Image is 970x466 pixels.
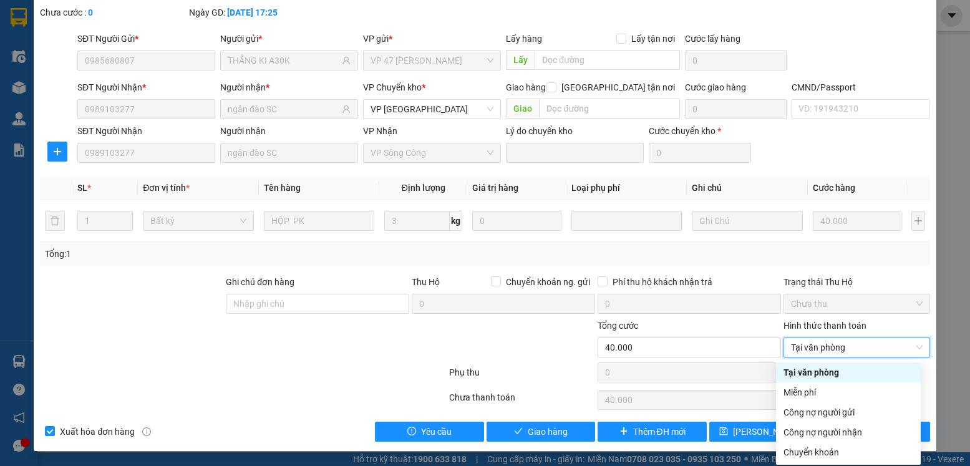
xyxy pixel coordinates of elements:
input: 0 [813,211,901,231]
div: Tổng: 1 [45,247,375,261]
button: save[PERSON_NAME] chuyển hoàn [709,422,818,442]
span: Yêu cầu [421,425,452,439]
div: Người gửi [220,32,358,46]
input: VD: Bàn, Ghế [264,211,375,231]
div: Chưa cước : [40,6,186,19]
span: [PERSON_NAME] chuyển hoàn [733,425,851,439]
div: VP Nhận [363,124,501,138]
button: delete [45,211,65,231]
div: CMND/Passport [792,80,929,94]
span: VP 47 Trần Khát Chân [371,51,493,70]
input: Tên người nhận [228,102,339,116]
div: SĐT Người Gửi [77,32,215,46]
input: Ghi Chú [692,211,803,231]
input: Ghi chú đơn hàng [226,294,409,314]
span: VP Sông Công [371,143,493,162]
button: plus [911,211,924,231]
span: Chuyển khoản ng. gửi [501,275,595,289]
span: Thu Hộ [412,277,440,287]
span: VND [783,367,801,377]
span: Xuất hóa đơn hàng [55,425,140,439]
div: VP gửi [363,32,501,46]
span: Giao hàng [528,425,568,439]
span: Định lượng [402,183,445,193]
div: Người nhận [220,124,358,138]
span: Lấy [506,50,535,70]
label: Hình thức thanh toán [783,321,866,331]
button: printerIn biên lai [821,422,930,442]
span: user [342,105,351,114]
input: Cước lấy hàng [685,51,787,70]
div: SĐT Người Nhận [77,124,215,138]
span: Phí thu hộ khách nhận trả [608,275,717,289]
th: Ghi chú [687,176,808,200]
div: Ngày GD: [189,6,335,19]
div: Cước chuyển kho [649,124,751,138]
span: user [342,56,351,65]
div: Trạng thái Thu Hộ [783,275,929,289]
span: Chưa thu [791,294,922,313]
div: Chưa thanh toán [448,391,596,412]
th: Loại phụ phí [566,176,687,200]
div: Phụ thu [448,366,596,387]
img: logo.jpg [16,16,109,78]
span: Tên hàng [264,183,301,193]
input: Cước giao hàng [685,99,787,119]
div: Lý do chuyển kho [506,124,644,138]
span: plus [619,427,628,437]
span: save [719,427,728,437]
b: 0 [88,7,93,17]
span: Giao [506,99,539,119]
span: check [514,427,523,437]
span: Lấy hàng [506,34,542,44]
div: SĐT Người Nhận [77,80,215,94]
button: plusThêm ĐH mới [598,422,707,442]
span: SL [77,183,87,193]
input: Dọc đường [539,99,679,119]
input: Tên người gửi [228,54,339,67]
span: VP Chuyển kho [363,82,422,92]
span: Tổng cước [598,321,638,331]
span: plus [48,147,67,157]
button: checkGiao hàng [487,422,596,442]
span: Cước hàng [813,183,855,193]
label: Cước giao hàng [685,82,746,92]
span: [GEOGRAPHIC_DATA] tận nơi [556,80,680,94]
span: In biên lai [864,425,900,439]
span: kg [450,211,462,231]
span: Bất kỳ [150,211,246,230]
span: VP Yên Bình [371,100,493,119]
span: info-circle [142,427,151,436]
button: exclamation-circleYêu cầu [375,422,484,442]
li: 271 - [PERSON_NAME] - [GEOGRAPHIC_DATA] - [GEOGRAPHIC_DATA] [117,31,521,46]
b: GỬI : VP Sông Công [16,85,167,105]
span: Giá trị hàng [472,183,518,193]
span: exclamation-circle [407,427,416,437]
input: 0 [472,211,561,231]
button: plus [47,142,67,162]
label: Cước lấy hàng [685,34,740,44]
span: Thêm ĐH mới [633,425,686,439]
span: Lấy tận nơi [626,32,680,46]
span: Tại văn phòng [791,338,922,357]
input: Dọc đường [535,50,679,70]
label: Ghi chú đơn hàng [226,277,294,287]
span: Giao hàng [506,82,546,92]
div: Người nhận [220,80,358,94]
span: printer [850,427,859,437]
b: [DATE] 17:25 [227,7,278,17]
span: Đơn vị tính [143,183,190,193]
